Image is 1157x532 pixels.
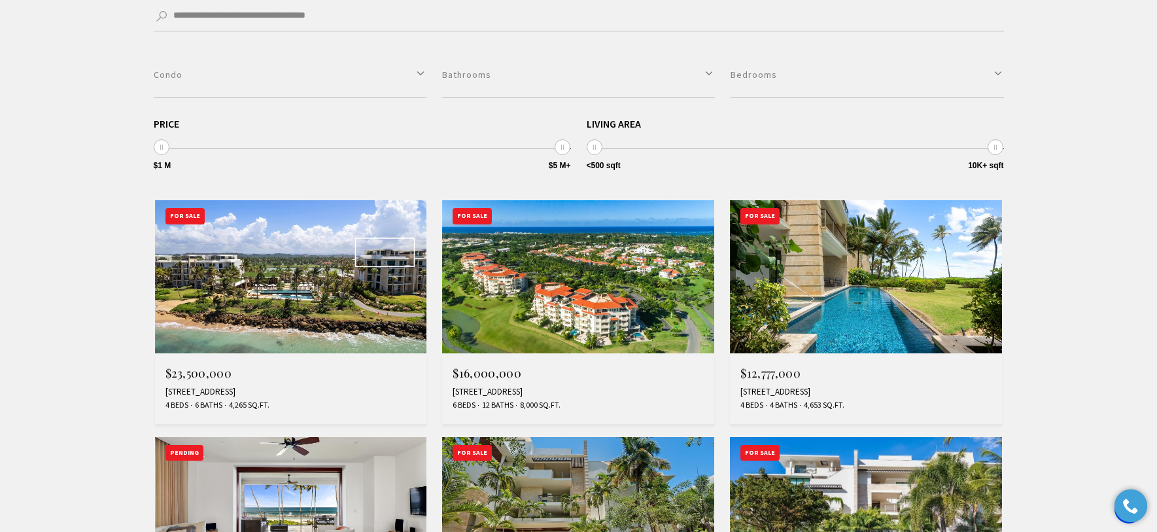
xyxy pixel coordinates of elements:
span: 4,265 Sq.Ft. [226,400,269,411]
span: $16,000,000 [453,365,521,381]
span: 10K+ sqft [968,162,1003,169]
a: For Sale For Sale $12,777,000 [STREET_ADDRESS] 4 Beds 4 Baths 4,653 Sq.Ft. [730,200,1002,424]
img: For Sale [442,200,714,353]
div: Pending [165,445,203,461]
div: [STREET_ADDRESS] [740,387,992,397]
div: [STREET_ADDRESS] [165,387,417,397]
img: For Sale [155,200,427,353]
span: 6 Baths [192,400,222,411]
span: 4 Baths [767,400,797,411]
a: For Sale For Sale $23,500,000 [STREET_ADDRESS] 4 Beds 6 Baths 4,265 Sq.Ft. [155,200,427,424]
div: For Sale [453,208,492,224]
div: For Sale [740,445,780,461]
div: For Sale [740,208,780,224]
span: <500 sqft [587,162,621,169]
span: 4 Beds [165,400,188,411]
div: For Sale [165,208,205,224]
button: Bathrooms [442,52,715,98]
span: $5 M+ [549,162,571,169]
input: Search by Address, City, or Neighborhood [154,2,1004,31]
div: For Sale [453,445,492,461]
span: 4,653 Sq.Ft. [801,400,844,411]
button: Bedrooms [731,52,1003,98]
img: For Sale [730,200,1002,353]
span: $23,500,000 [165,365,232,381]
div: [STREET_ADDRESS] [453,387,704,397]
span: 12 Baths [479,400,513,411]
span: 4 Beds [740,400,763,411]
span: $1 M [154,162,171,169]
a: For Sale For Sale $16,000,000 [STREET_ADDRESS] 6 Beds 12 Baths 8,000 Sq.Ft. [442,200,714,424]
span: 8,000 Sq.Ft. [517,400,561,411]
span: $12,777,000 [740,365,801,381]
button: Condo [154,52,426,98]
span: 6 Beds [453,400,475,411]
